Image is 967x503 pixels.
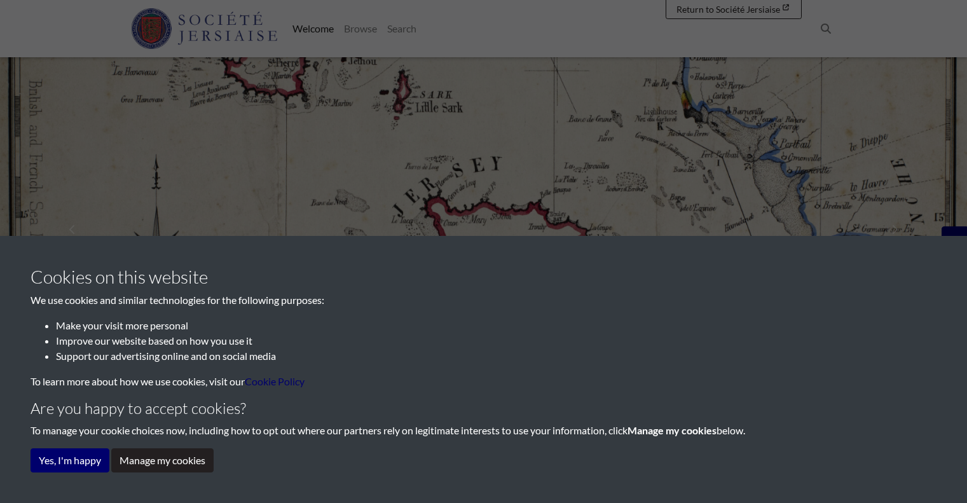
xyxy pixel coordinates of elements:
p: To manage your cookie choices now, including how to opt out where our partners rely on legitimate... [31,423,936,438]
strong: Manage my cookies [628,424,717,436]
button: Manage my cookies [111,448,214,472]
h4: Are you happy to accept cookies? [31,399,936,418]
h3: Cookies on this website [31,266,936,288]
p: We use cookies and similar technologies for the following purposes: [31,293,936,308]
p: To learn more about how we use cookies, visit our [31,374,936,389]
a: learn more about cookies [245,375,305,387]
button: Yes, I'm happy [31,448,109,472]
li: Make your visit more personal [56,318,936,333]
li: Support our advertising online and on social media [56,348,936,364]
li: Improve our website based on how you use it [56,333,936,348]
